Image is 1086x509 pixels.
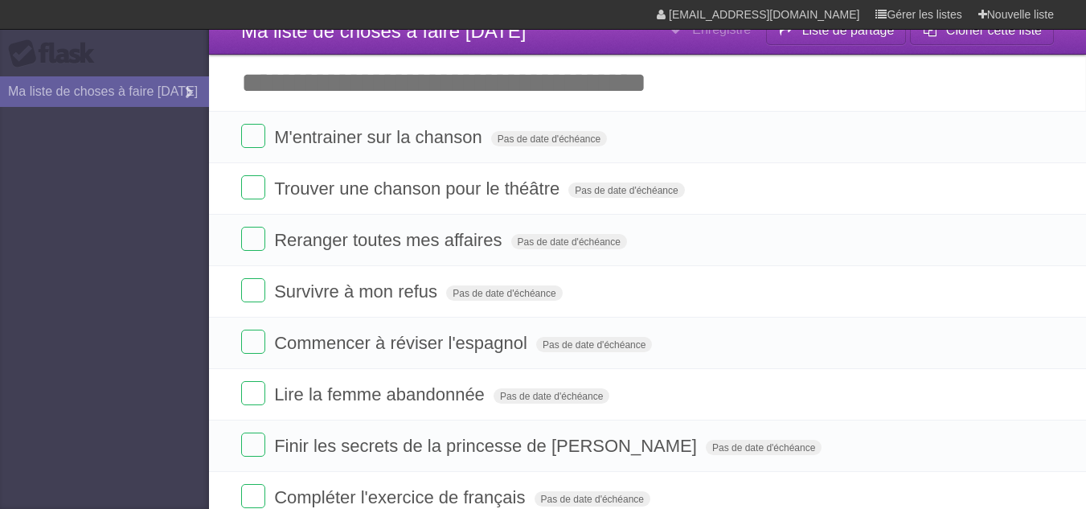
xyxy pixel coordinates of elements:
label: Fait [241,124,265,148]
font: Nouvelle liste [987,8,1054,21]
font: Reranger toutes mes affaires [274,230,502,250]
font: Pas de date d'échéance [453,288,555,299]
font: Commencer à réviser l'espagnol [274,333,527,353]
font: Pas de date d'échéance [498,133,600,145]
font: Ma liste de choses à faire [DATE] [241,20,526,42]
font: Pas de date d'échéance [518,236,621,248]
label: Fait [241,381,265,405]
font: M'entrainer sur la chanson [274,127,482,147]
font: Lire la femme abandonnée [274,384,485,404]
font: Liste de partage [802,23,895,37]
font: Pas de date d'échéance [541,494,644,505]
font: Pas de date d'échéance [500,391,603,402]
font: Survivre à mon refus [274,281,437,302]
label: Fait [241,175,265,199]
button: Liste de partage [766,16,906,45]
label: Fait [241,278,265,302]
font: Trouver une chanson pour le théâtre [274,179,559,199]
font: Cloner cette liste [946,23,1042,37]
font: Ma liste de choses à faire [DATE] [8,84,198,98]
font: Pas de date d'échéance [575,185,678,196]
label: Fait [241,484,265,508]
font: Finir les secrets de la princesse de [PERSON_NAME] [274,436,697,456]
button: Cloner cette liste [910,16,1054,45]
font: Pas de date d'échéance [712,442,815,454]
label: Fait [241,433,265,457]
font: [EMAIL_ADDRESS][DOMAIN_NAME] [669,8,859,21]
label: Fait [241,330,265,354]
font: Pas de date d'échéance [543,339,645,351]
font: Compléter l'exercice de français [274,487,525,507]
label: Fait [241,227,265,251]
font: Gérer les listes [887,8,961,21]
